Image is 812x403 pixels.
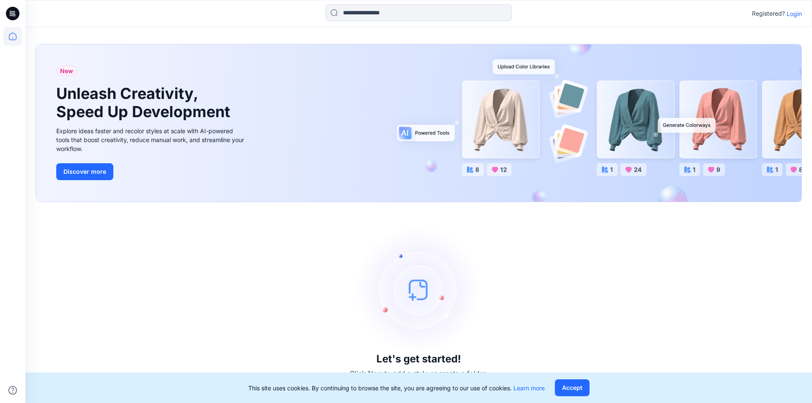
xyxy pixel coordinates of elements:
p: This site uses cookies. By continuing to browse the site, you are agreeing to our use of cookies. [248,384,545,392]
div: Explore ideas faster and recolor styles at scale with AI-powered tools that boost creativity, red... [56,126,247,153]
p: Login [787,9,802,18]
p: Registered? [752,8,785,19]
a: Learn more [513,384,545,392]
h1: Unleash Creativity, Speed Up Development [56,85,234,121]
p: Click New to add a style or create a folder. [350,368,488,378]
a: Discover more [56,163,247,180]
span: New [60,66,73,76]
h3: Let's get started! [376,353,461,365]
button: Accept [555,379,590,396]
img: empty-state-image.svg [355,226,482,353]
button: Discover more [56,163,113,180]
